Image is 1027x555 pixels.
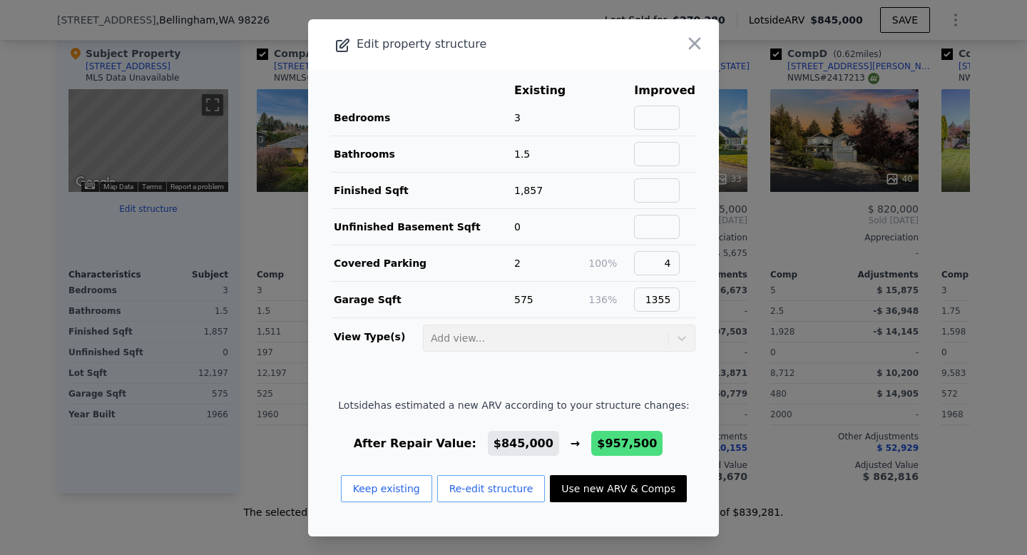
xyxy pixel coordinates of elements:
[331,281,513,317] td: Garage Sqft
[514,112,521,123] span: 3
[514,221,521,233] span: 0
[633,81,696,100] th: Improved
[331,208,513,245] td: Unfinished Basement Sqft
[514,185,543,196] span: 1,857
[588,294,617,305] span: 136%
[341,475,432,502] button: Keep existing
[550,475,687,502] button: Use new ARV & Comps
[597,437,657,450] span: $957,500
[494,437,553,450] span: $845,000
[514,148,530,160] span: 1.5
[338,435,689,452] div: After Repair Value: →
[513,81,588,100] th: Existing
[331,172,513,208] td: Finished Sqft
[437,475,546,502] button: Re-edit structure
[331,136,513,172] td: Bathrooms
[514,258,521,269] span: 2
[308,34,637,54] div: Edit property structure
[514,294,533,305] span: 575
[331,245,513,281] td: Covered Parking
[338,398,689,412] span: Lotside has estimated a new ARV according to your structure changes:
[331,318,422,352] td: View Type(s)
[588,258,617,269] span: 100%
[331,100,513,136] td: Bedrooms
